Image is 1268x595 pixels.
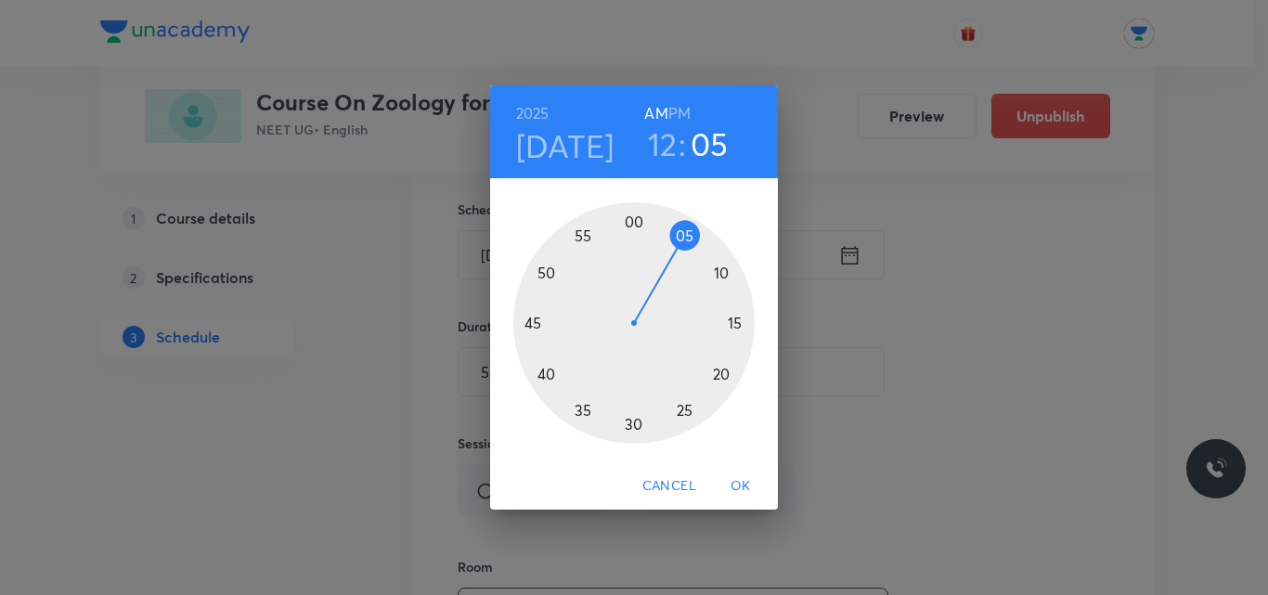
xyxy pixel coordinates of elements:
span: Cancel [642,474,696,498]
button: 05 [691,124,729,163]
button: PM [668,100,691,126]
button: Cancel [635,469,704,503]
button: AM [644,100,667,126]
span: OK [718,474,763,498]
button: 12 [648,124,678,163]
button: [DATE] [516,126,615,165]
button: 2025 [516,100,550,126]
h3: : [679,124,686,163]
button: OK [711,469,770,503]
